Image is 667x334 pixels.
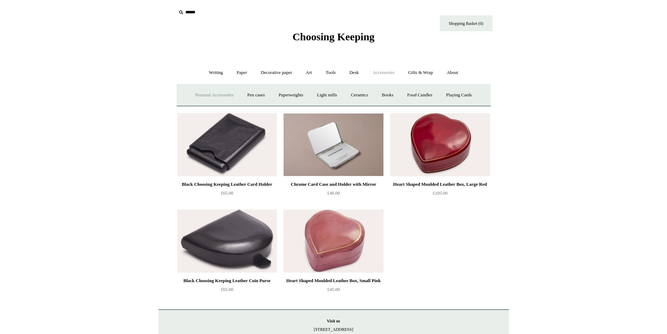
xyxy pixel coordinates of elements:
a: Black Choosing Keeping Leather Coin Purse £65.00 [177,277,277,305]
a: Heart Shaped Moulded Leather Box, Small Pink £45.00 [284,277,383,305]
a: Chrome Card Case and Holder with Mirror £40.00 [284,180,383,209]
a: Personal Accessories [189,86,240,104]
span: £45.00 [327,287,340,292]
a: Art [300,63,318,82]
a: Gifts & Wrap [402,63,439,82]
div: Heart Shaped Moulded Leather Box, Small Pink [285,277,381,285]
a: Tools [319,63,342,82]
div: Chrome Card Case and Holder with Mirror [285,180,381,189]
img: Heart Shaped Moulded Leather Box, Large Red [390,113,490,176]
a: Black Choosing Keeping Leather Coin Purse Black Choosing Keeping Leather Coin Purse [177,210,277,273]
a: Decorative paper [254,63,298,82]
a: Heart Shaped Moulded Leather Box, Small Pink Heart Shaped Moulded Leather Box, Small Pink [284,210,383,273]
a: Shopping Basket (0) [440,15,492,31]
span: £40.00 [327,190,340,196]
a: Choosing Keeping [292,36,374,41]
a: Desk [343,63,365,82]
a: Chrome Card Case and Holder with Mirror Chrome Card Case and Holder with Mirror [284,113,383,176]
a: Paperweights [272,86,309,104]
a: Accessories [366,63,401,82]
span: £105.00 [433,190,447,196]
img: Black Choosing Keeping Leather Card Holder [177,113,277,176]
span: Choosing Keeping [292,31,374,42]
a: Paper [230,63,253,82]
a: Writing [203,63,229,82]
a: Light mills [311,86,343,104]
div: Heart Shaped Moulded Leather Box, Large Red [392,180,488,189]
strong: Visit us [327,319,340,323]
img: Heart Shaped Moulded Leather Box, Small Pink [284,210,383,273]
a: Food Candles [401,86,439,104]
a: About [440,63,464,82]
div: Black Choosing Keeping Leather Card Holder [179,180,275,189]
img: Chrome Card Case and Holder with Mirror [284,113,383,176]
a: Heart Shaped Moulded Leather Box, Large Red Heart Shaped Moulded Leather Box, Large Red [390,113,490,176]
span: £65.00 [221,287,233,292]
span: £65.00 [221,190,233,196]
a: Pen cases [241,86,271,104]
a: Books [375,86,400,104]
a: Playing Cards [440,86,478,104]
a: Black Choosing Keeping Leather Card Holder Black Choosing Keeping Leather Card Holder [177,113,277,176]
img: Black Choosing Keeping Leather Coin Purse [177,210,277,273]
a: Black Choosing Keeping Leather Card Holder £65.00 [177,180,277,209]
div: Black Choosing Keeping Leather Coin Purse [179,277,275,285]
a: Ceramics [345,86,374,104]
a: Heart Shaped Moulded Leather Box, Large Red £105.00 [390,180,490,209]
